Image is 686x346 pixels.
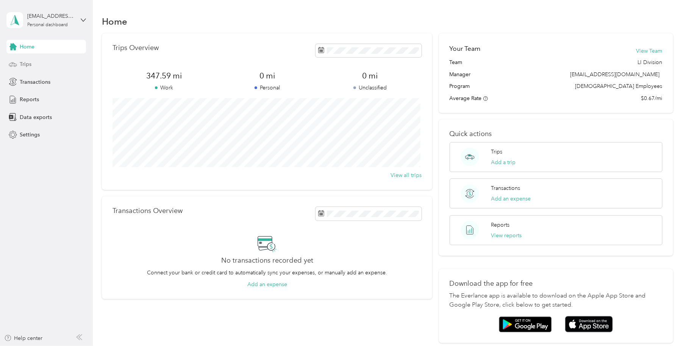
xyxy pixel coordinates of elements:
iframe: Everlance-gr Chat Button Frame [644,304,686,346]
button: Help center [4,334,43,342]
span: Reports [20,96,39,103]
p: Download the app for free [450,280,663,288]
button: Add a trip [491,158,516,166]
h2: Your Team [450,44,481,53]
p: Connect your bank or credit card to automatically sync your expenses, or manually add an expense. [147,269,387,277]
button: Add an expense [247,280,287,288]
span: Program [450,82,470,90]
p: Reports [491,221,509,229]
span: 347.59 mi [113,70,216,81]
p: Transactions Overview [113,207,183,215]
img: App store [565,316,613,332]
p: Work [113,84,216,92]
span: Average Rate [450,95,482,102]
span: LI Division [638,58,663,66]
p: Transactions [491,184,520,192]
p: Quick actions [450,130,663,138]
button: View Team [636,47,663,55]
span: Settings [20,131,40,139]
span: Team [450,58,463,66]
span: 0 mi [319,70,422,81]
span: Data exports [20,113,52,121]
p: Trips Overview [113,44,159,52]
span: $0.67/mi [641,94,663,102]
button: View reports [491,232,522,240]
button: View all trips [391,171,422,179]
span: 0 mi [216,70,319,81]
p: The Everlance app is available to download on the Apple App Store and Google Play Store, click be... [450,291,663,310]
h2: No transactions recorded yet [221,257,313,265]
p: Personal [216,84,319,92]
div: [EMAIL_ADDRESS][DOMAIN_NAME] [27,12,75,20]
img: Google play [499,316,552,332]
div: Personal dashboard [27,23,68,27]
span: Home [20,43,34,51]
span: Transactions [20,78,50,86]
span: Manager [450,70,471,78]
span: [EMAIL_ADDRESS][DOMAIN_NAME] [570,71,660,78]
p: Trips [491,148,502,156]
h1: Home [102,17,127,25]
p: Unclassified [319,84,422,92]
span: Trips [20,60,31,68]
span: [DEMOGRAPHIC_DATA] Employees [575,82,663,90]
button: Add an expense [491,195,531,203]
